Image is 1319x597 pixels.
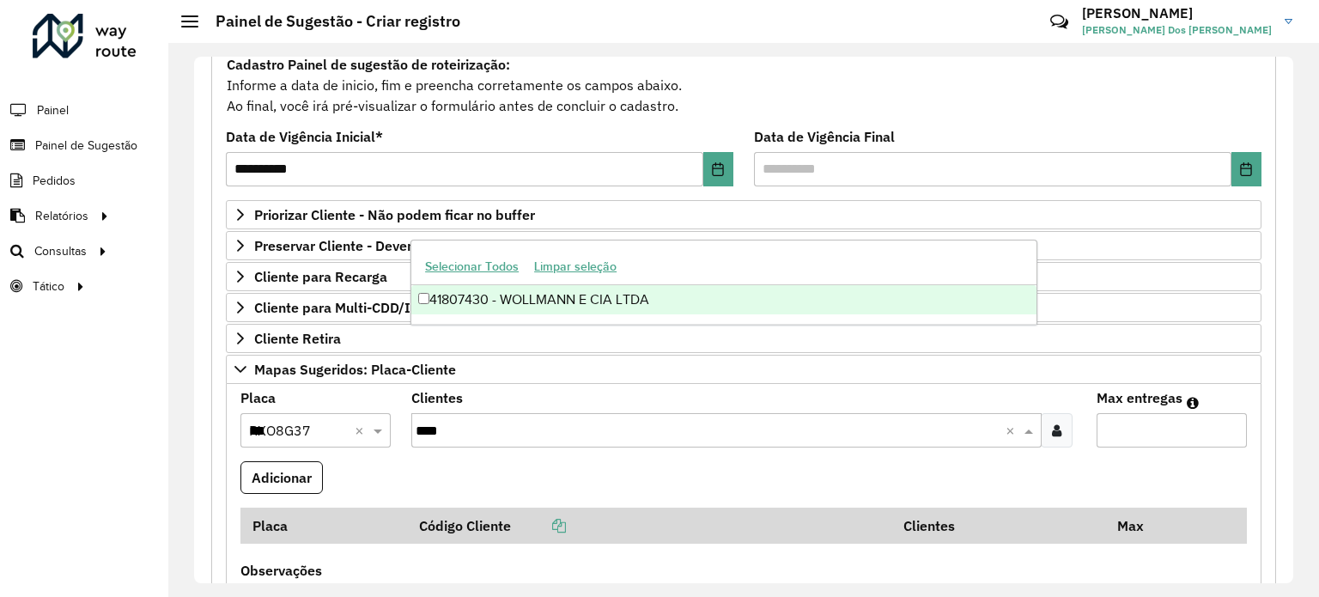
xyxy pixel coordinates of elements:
span: Clear all [1006,420,1020,441]
h3: [PERSON_NAME] [1082,5,1272,21]
ng-dropdown-panel: Options list [410,240,1037,325]
span: Clear all [355,420,369,441]
th: Max [1105,508,1174,544]
strong: Cadastro Painel de sugestão de roteirização: [227,56,510,73]
em: Máximo de clientes que serão colocados na mesma rota com os clientes informados [1187,396,1199,410]
span: Relatórios [35,207,88,225]
label: Data de Vigência Final [754,126,895,147]
button: Selecionar Todos [417,253,526,280]
span: Cliente para Recarga [254,270,387,283]
label: Max entregas [1097,387,1182,408]
button: Limpar seleção [526,253,624,280]
a: Copiar [511,517,566,534]
a: Cliente para Recarga [226,262,1261,291]
span: Mapas Sugeridos: Placa-Cliente [254,362,456,376]
span: Tático [33,277,64,295]
th: Placa [240,508,407,544]
th: Código Cliente [407,508,891,544]
a: Contato Rápido [1041,3,1078,40]
span: Painel de Sugestão [35,137,137,155]
button: Choose Date [1231,152,1261,186]
label: Clientes [411,387,463,408]
span: Cliente para Multi-CDD/Internalização [254,301,496,314]
div: Informe a data de inicio, fim e preencha corretamente os campos abaixo. Ao final, você irá pré-vi... [226,53,1261,117]
h2: Painel de Sugestão - Criar registro [198,12,460,31]
label: Placa [240,387,276,408]
div: 41807430 - WOLLMANN E CIA LTDA [411,285,1036,314]
span: Painel [37,101,69,119]
span: Priorizar Cliente - Não podem ficar no buffer [254,208,535,222]
span: Pedidos [33,172,76,190]
label: Data de Vigência Inicial [226,126,383,147]
label: Observações [240,560,322,581]
a: Preservar Cliente - Devem ficar no buffer, não roteirizar [226,231,1261,260]
button: Adicionar [240,461,323,494]
span: Preservar Cliente - Devem ficar no buffer, não roteirizar [254,239,604,253]
span: Consultas [34,242,87,260]
a: Cliente para Multi-CDD/Internalização [226,293,1261,322]
span: [PERSON_NAME] Dos [PERSON_NAME] [1082,22,1272,38]
th: Clientes [892,508,1106,544]
a: Mapas Sugeridos: Placa-Cliente [226,355,1261,384]
a: Priorizar Cliente - Não podem ficar no buffer [226,200,1261,229]
button: Choose Date [703,152,733,186]
span: Cliente Retira [254,332,341,345]
a: Cliente Retira [226,324,1261,353]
